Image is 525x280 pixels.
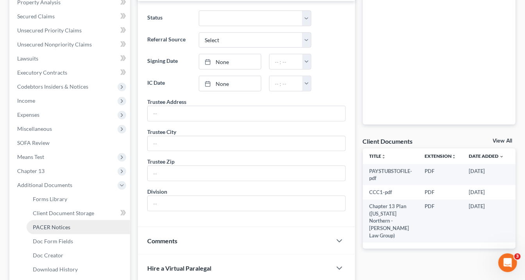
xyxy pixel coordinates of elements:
span: Expenses [17,111,39,118]
a: SOFA Review [11,136,130,150]
span: Codebtors Insiders & Notices [17,83,88,90]
label: Status [143,11,195,26]
div: Trustee Address [147,98,186,106]
a: Date Added expand_more [469,153,504,159]
span: Unsecured Priority Claims [17,27,82,34]
div: Trustee City [147,128,176,136]
span: Forms Library [33,196,67,202]
a: Unsecured Priority Claims [11,23,130,37]
a: Executory Contracts [11,66,130,80]
a: Lawsuits [11,52,130,66]
label: Signing Date [143,54,195,70]
i: expand_more [499,154,504,159]
div: Client Documents [363,137,413,145]
td: [DATE] [462,164,510,185]
td: PAYSTUBSTOFILE-pdf [363,164,418,185]
span: Lawsuits [17,55,38,62]
i: unfold_more [381,154,386,159]
a: None [199,54,261,69]
input: -- [148,166,345,181]
a: Download History [27,262,130,276]
span: Doc Form Fields [33,238,73,244]
span: Miscellaneous [17,125,52,132]
span: Chapter 13 [17,168,45,174]
td: [DATE] [462,200,510,243]
td: Chapter 13 Plan ([US_STATE] Northern - [PERSON_NAME] Law Group) [363,200,418,243]
span: Unsecured Nonpriority Claims [17,41,92,48]
td: PDF [418,185,462,199]
span: Comments [147,237,177,244]
a: None [199,76,261,91]
input: -- [148,196,345,211]
span: Means Test [17,153,44,160]
div: Trustee Zip [147,157,175,166]
a: Extensionunfold_more [425,153,456,159]
a: Titleunfold_more [369,153,386,159]
i: unfold_more [452,154,456,159]
span: 3 [514,253,521,260]
span: Hire a Virtual Paralegal [147,264,211,272]
label: IC Date [143,76,195,91]
span: SOFA Review [17,139,50,146]
input: -- [148,106,345,121]
a: PACER Notices [27,220,130,234]
td: [DATE] [462,185,510,199]
a: Client Document Storage [27,206,130,220]
input: -- : -- [270,54,303,69]
span: Secured Claims [17,13,55,20]
a: Forms Library [27,192,130,206]
span: Income [17,97,35,104]
td: CCC1-pdf [363,185,418,199]
td: PDF [418,200,462,243]
span: PACER Notices [33,224,70,230]
a: View All [493,138,512,144]
span: Additional Documents [17,182,72,188]
div: Division [147,187,167,196]
span: Executory Contracts [17,69,67,76]
input: -- : -- [270,76,303,91]
a: Doc Form Fields [27,234,130,248]
span: Client Document Storage [33,210,94,216]
td: PDF [418,164,462,185]
input: -- [148,136,345,151]
label: Referral Source [143,32,195,48]
a: Secured Claims [11,9,130,23]
span: Doc Creator [33,252,63,259]
span: Download History [33,266,78,273]
a: Doc Creator [27,248,130,262]
a: Unsecured Nonpriority Claims [11,37,130,52]
iframe: Intercom live chat [498,253,517,272]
